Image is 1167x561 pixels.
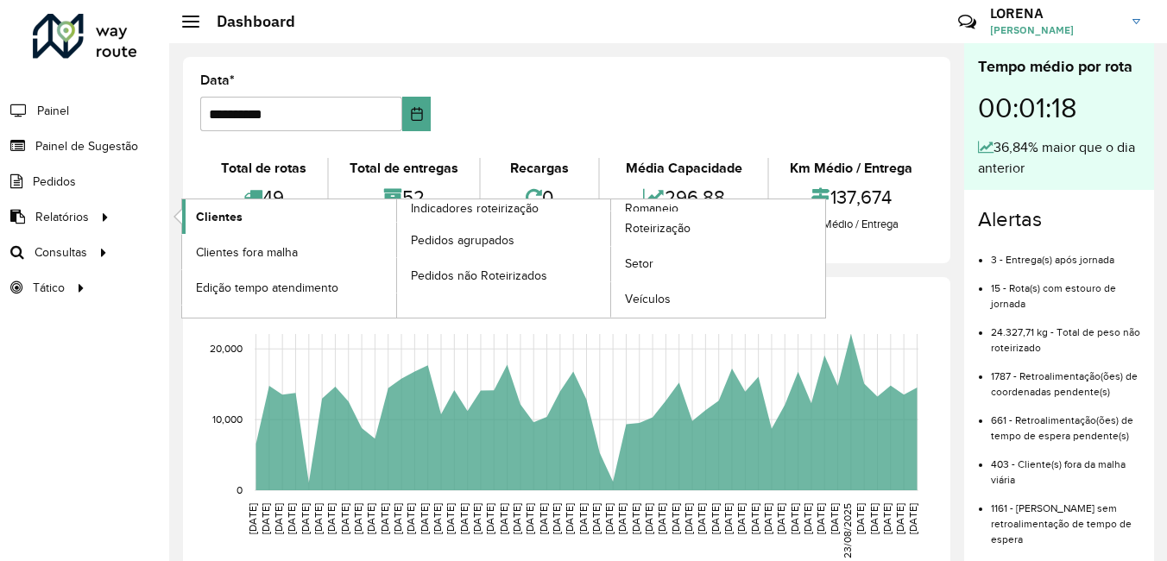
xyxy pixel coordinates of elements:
[35,243,87,262] span: Consultas
[978,55,1140,79] div: Tempo médio por rota
[312,503,324,534] text: [DATE]
[829,503,840,534] text: [DATE]
[273,503,284,534] text: [DATE]
[611,211,825,246] a: Roteirização
[397,258,611,293] a: Pedidos não Roteirizados
[735,503,747,534] text: [DATE]
[842,503,853,558] text: 23/08/2025
[991,312,1140,356] li: 24.327,71 kg - Total de peso não roteirizado
[949,3,986,41] a: Contato Rápido
[991,268,1140,312] li: 15 - Rota(s) com estouro de jornada
[990,5,1120,22] h3: LORENA
[205,179,323,216] div: 49
[182,270,396,305] a: Edição tempo atendimento
[498,503,509,534] text: [DATE]
[35,208,89,226] span: Relatórios
[978,137,1140,179] div: 36,84% maior que o dia anterior
[991,239,1140,268] li: 3 - Entrega(s) após jornada
[392,503,403,534] text: [DATE]
[260,503,271,534] text: [DATE]
[325,503,337,534] text: [DATE]
[722,503,734,534] text: [DATE]
[397,199,826,318] a: Romaneio
[200,70,235,91] label: Data
[210,343,243,354] text: 20,000
[894,503,905,534] text: [DATE]
[379,503,390,534] text: [DATE]
[432,503,443,534] text: [DATE]
[616,503,628,534] text: [DATE]
[991,356,1140,400] li: 1787 - Retroalimentação(ões) de coordenadas pendente(s)
[339,503,350,534] text: [DATE]
[411,267,547,285] span: Pedidos não Roteirizados
[630,503,641,534] text: [DATE]
[625,290,671,308] span: Veículos
[352,503,363,534] text: [DATE]
[773,216,929,233] div: Km Médio / Entrega
[411,199,539,217] span: Indicadores roteirização
[643,503,654,534] text: [DATE]
[205,158,323,179] div: Total de rotas
[419,503,430,534] text: [DATE]
[33,173,76,191] span: Pedidos
[577,503,589,534] text: [DATE]
[802,503,813,534] text: [DATE]
[656,503,667,534] text: [DATE]
[625,219,691,237] span: Roteirização
[196,279,338,297] span: Edição tempo atendimento
[286,503,297,534] text: [DATE]
[182,235,396,269] a: Clientes fora malha
[182,199,396,234] a: Clientes
[603,503,615,534] text: [DATE]
[696,503,707,534] text: [DATE]
[991,488,1140,547] li: 1161 - [PERSON_NAME] sem retroalimentação de tempo de espera
[991,400,1140,444] li: 661 - Retroalimentação(ões) de tempo de espera pendente(s)
[551,503,562,534] text: [DATE]
[237,484,243,495] text: 0
[247,503,258,534] text: [DATE]
[815,503,826,534] text: [DATE]
[485,158,595,179] div: Recargas
[749,503,760,534] text: [DATE]
[333,158,475,179] div: Total de entregas
[365,503,376,534] text: [DATE]
[789,503,800,534] text: [DATE]
[484,503,495,534] text: [DATE]
[524,503,535,534] text: [DATE]
[402,97,431,131] button: Choose Date
[773,158,929,179] div: Km Médio / Entrega
[990,22,1120,38] span: [PERSON_NAME]
[762,503,773,534] text: [DATE]
[458,503,470,534] text: [DATE]
[300,503,311,534] text: [DATE]
[182,199,611,318] a: Indicadores roteirização
[445,503,456,534] text: [DATE]
[907,503,918,534] text: [DATE]
[881,503,893,534] text: [DATE]
[538,503,549,534] text: [DATE]
[564,503,575,534] text: [DATE]
[775,503,786,534] text: [DATE]
[411,231,514,249] span: Pedidos agrupados
[611,282,825,317] a: Veículos
[611,247,825,281] a: Setor
[397,223,611,257] a: Pedidos agrupados
[199,12,295,31] h2: Dashboard
[511,503,522,534] text: [DATE]
[868,503,880,534] text: [DATE]
[625,199,678,217] span: Romaneio
[485,179,595,216] div: 0
[991,444,1140,488] li: 403 - Cliente(s) fora da malha viária
[35,137,138,155] span: Painel de Sugestão
[683,503,694,534] text: [DATE]
[590,503,602,534] text: [DATE]
[333,179,475,216] div: 52
[212,413,243,425] text: 10,000
[405,503,416,534] text: [DATE]
[670,503,681,534] text: [DATE]
[978,207,1140,232] h4: Alertas
[978,79,1140,137] div: 00:01:18
[196,243,298,262] span: Clientes fora malha
[33,279,65,297] span: Tático
[471,503,483,534] text: [DATE]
